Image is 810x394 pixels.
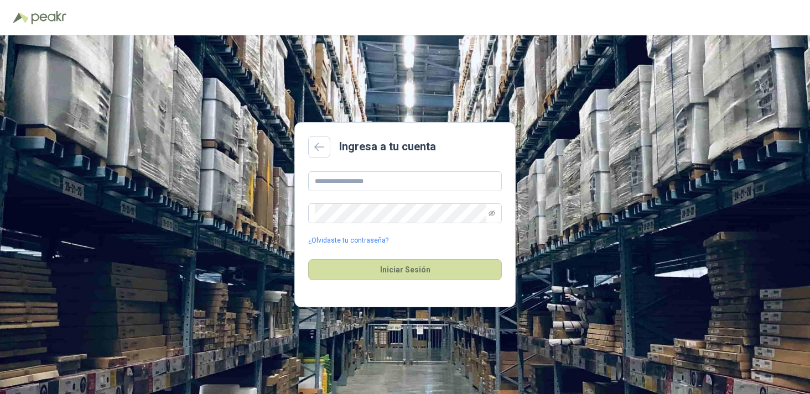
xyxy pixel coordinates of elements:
a: ¿Olvidaste tu contraseña? [308,235,388,246]
span: eye-invisible [489,210,495,217]
img: Peakr [31,11,66,24]
button: Iniciar Sesión [308,259,502,280]
h2: Ingresa a tu cuenta [339,138,436,155]
img: Logo [13,12,29,23]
